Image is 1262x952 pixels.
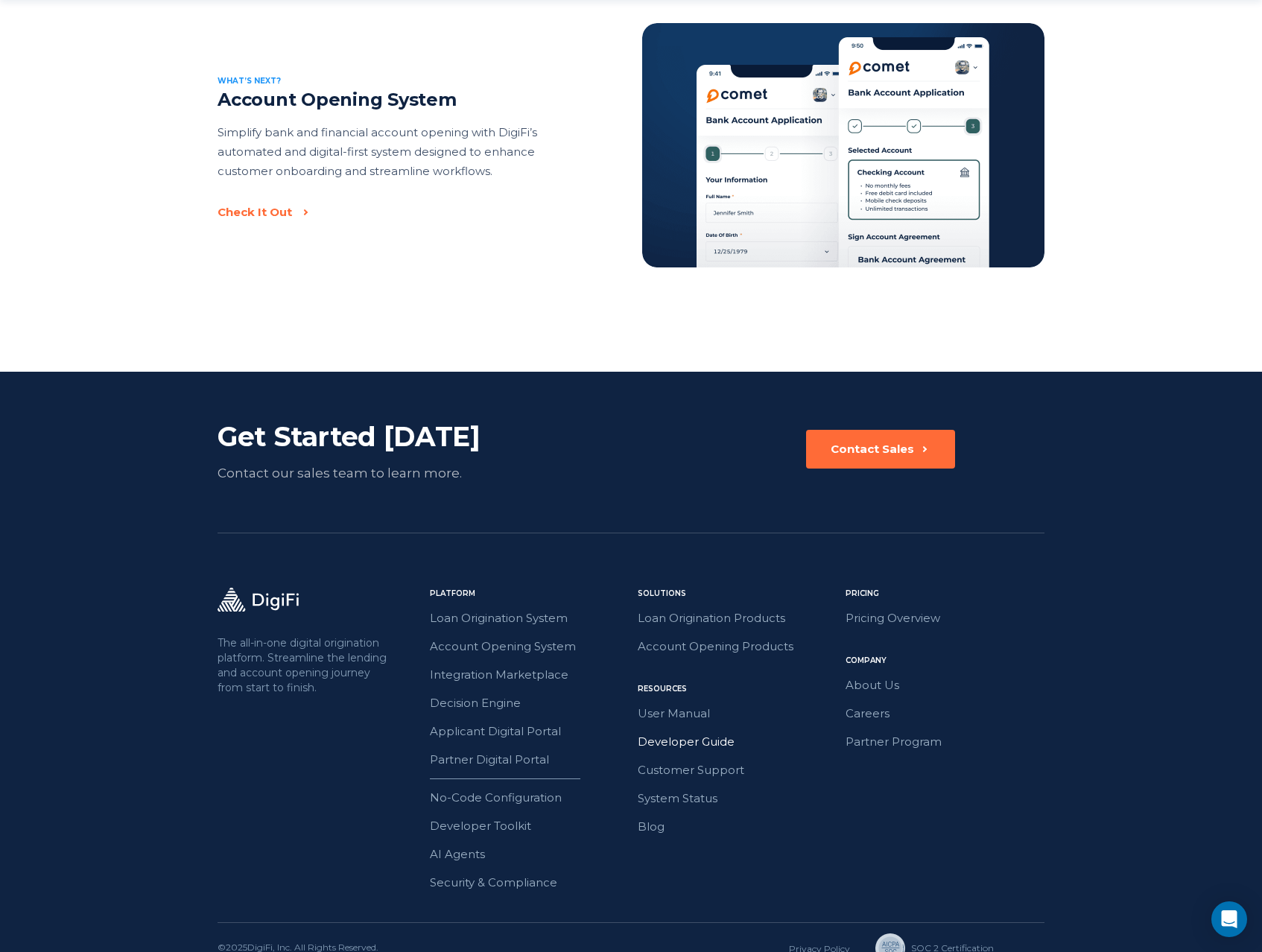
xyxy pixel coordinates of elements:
[806,430,955,483] a: Contact Sales
[806,430,955,469] button: Contact Sales
[218,205,292,220] div: Check It Out
[638,609,837,628] a: Loan Origination Products
[430,750,629,769] a: Partner Digital Portal
[638,789,837,808] a: System Status
[638,732,837,752] a: Developer Guide
[846,609,1044,628] a: Pricing Overview
[430,665,629,685] a: Integration Marketplace
[218,205,587,220] a: Check It Out
[846,588,1044,600] div: Pricing
[846,704,1044,723] a: Careers
[638,588,837,600] div: Solutions
[638,761,837,780] a: Customer Support
[638,704,837,723] a: User Manual
[430,609,629,628] a: Loan Origination System
[638,683,837,695] div: Resources
[430,637,629,656] a: Account Opening System
[218,89,587,111] h2: Account Opening System
[638,817,837,837] a: Blog
[430,788,629,807] a: No-Code Configuration
[218,419,549,454] div: Get Started [DATE]
[430,694,629,713] a: Decision Engine
[430,816,629,836] a: Developer Toolkit
[218,635,390,695] p: The all-in-one digital origination platform. Streamline the lending and account opening journey f...
[430,873,629,892] a: Security & Compliance
[1211,901,1247,937] div: Open Intercom Messenger
[218,463,549,483] div: Contact our sales team to learn more.
[218,71,587,89] div: What’s next?
[831,442,914,457] div: Contact Sales
[430,845,629,864] a: AI Agents
[846,676,1044,695] a: About Us
[430,722,629,741] a: Applicant Digital Portal
[218,123,587,181] p: Simplify bank and financial account opening with DigiFi’s automated and digital-first system desi...
[642,23,1044,267] img: Account Opening System Preview
[638,637,837,656] a: Account Opening Products
[430,588,629,600] div: Platform
[846,655,1044,667] div: Company
[846,732,1044,752] a: Partner Program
